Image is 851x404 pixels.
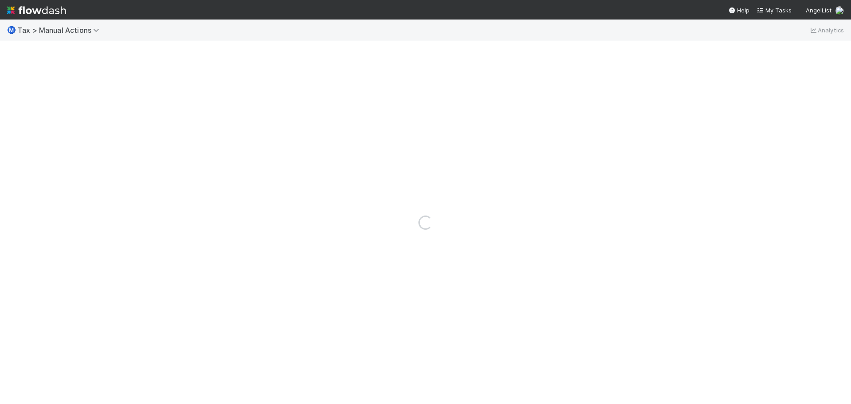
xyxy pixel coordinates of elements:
div: Help [728,6,750,15]
span: Tax > Manual Actions [18,26,104,35]
span: My Tasks [757,7,792,14]
a: My Tasks [757,6,792,15]
img: logo-inverted-e16ddd16eac7371096b0.svg [7,3,66,18]
span: AngelList [806,7,831,14]
span: Ⓜ️ [7,26,16,34]
img: avatar_c8e523dd-415a-4cf0-87a3-4b787501e7b6.png [835,6,844,15]
a: Analytics [809,25,844,35]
